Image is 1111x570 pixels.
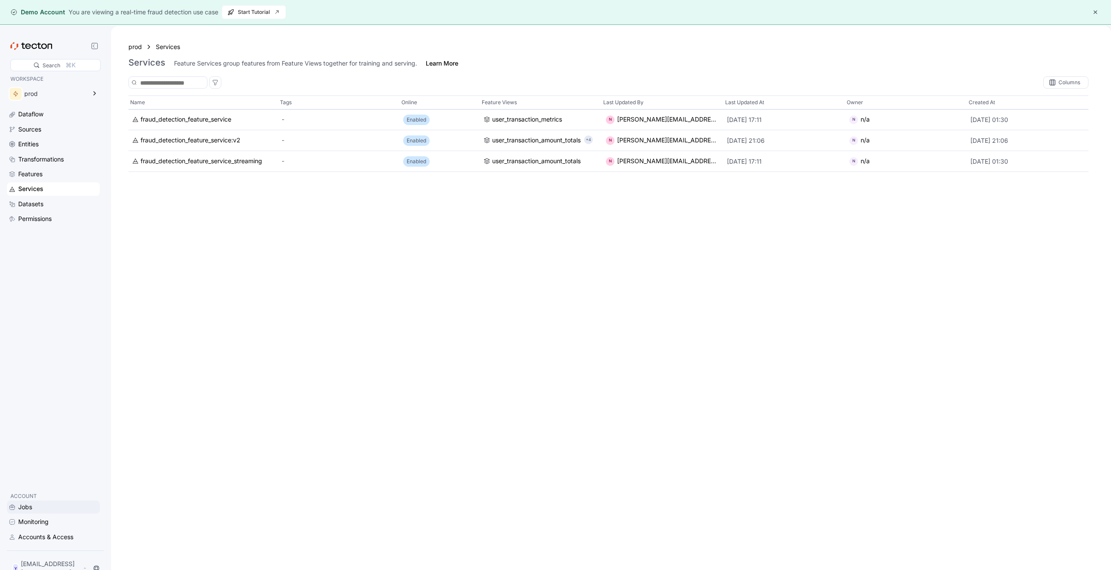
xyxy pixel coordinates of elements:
p: Feature Views [482,98,517,107]
p: [DATE] 21:06 [970,136,1085,145]
a: fraud_detection_feature_service_streaming [132,157,275,166]
div: Dataflow [18,109,43,119]
p: Name [130,98,145,107]
p: Owner [847,98,863,107]
div: Search⌘K [10,59,101,71]
p: ACCOUNT [10,492,96,501]
p: [DATE] 17:11 [727,157,842,166]
p: +4 [586,136,591,145]
p: Tags [280,98,292,107]
a: fraud_detection_feature_service:v2 [132,136,275,145]
p: [DATE] 17:11 [727,115,842,124]
p: Created At [969,98,995,107]
a: user_transaction_amount_totals [483,157,598,166]
a: Permissions [7,212,100,225]
a: user_transaction_amount_totals [483,136,581,145]
div: Sources [18,125,41,134]
a: Dataflow [7,108,100,121]
div: You are viewing a real-time fraud detection use case [69,7,218,17]
div: fraud_detection_feature_service [141,115,231,125]
div: user_transaction_amount_totals [492,136,581,145]
div: - [282,157,397,166]
p: Last Updated At [725,98,764,107]
a: Monitoring [7,515,100,528]
a: Sources [7,123,100,136]
div: user_transaction_amount_totals [492,157,581,166]
a: fraud_detection_feature_service [132,115,275,125]
div: fraud_detection_feature_service:v2 [141,136,240,145]
p: Online [401,98,417,107]
a: Services [7,182,100,195]
div: - [282,115,397,125]
button: Start Tutorial [222,5,286,19]
div: prod [24,91,86,97]
p: WORKSPACE [10,75,96,83]
div: Monitoring [18,517,49,527]
div: Search [43,61,60,69]
p: Enabled [407,157,426,166]
div: Permissions [18,214,52,224]
a: Features [7,168,100,181]
div: Transformations [18,155,64,164]
a: prod [128,42,142,52]
div: Datasets [18,199,43,209]
p: [DATE] 01:30 [970,157,1085,166]
div: Accounts & Access [18,532,73,542]
p: [DATE] 21:06 [727,136,842,145]
div: Columns [1058,80,1080,85]
div: Demo Account [10,8,65,16]
div: Features [18,169,43,179]
p: Enabled [407,115,426,124]
div: Services [18,184,43,194]
div: Columns [1043,76,1088,89]
a: Learn More [426,59,458,68]
a: Services [156,42,186,52]
p: Last Updated By [603,98,644,107]
a: Transformations [7,153,100,166]
a: Datasets [7,198,100,211]
a: user_transaction_metrics [483,115,598,125]
span: Start Tutorial [227,6,280,19]
h3: Services [128,57,165,68]
div: fraud_detection_feature_service_streaming [141,157,262,166]
div: - [282,136,397,145]
p: Enabled [407,136,426,145]
a: Accounts & Access [7,530,100,544]
div: Entities [18,139,39,149]
p: [DATE] 01:30 [970,115,1085,124]
div: ⌘K [66,60,76,70]
a: Entities [7,138,100,151]
div: user_transaction_metrics [492,115,562,125]
a: Jobs [7,501,100,514]
div: Jobs [18,502,32,512]
div: Feature Services group features from Feature Views together for training and serving. [174,59,417,68]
